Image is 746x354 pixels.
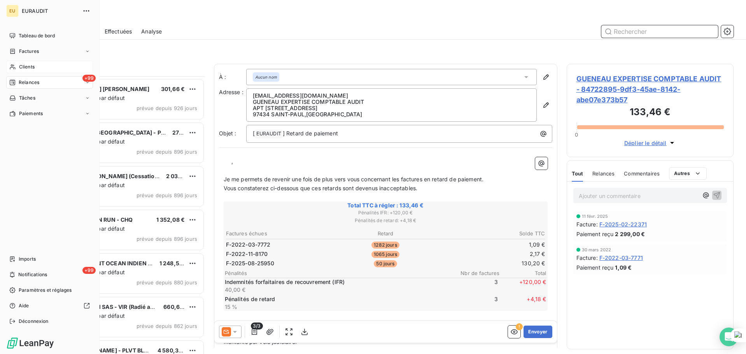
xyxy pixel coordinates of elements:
span: prévue depuis 880 jours [137,279,197,286]
span: GUENEAU EXPERTISE COMPTABLE AUDIT - 84722895-9df3-45ae-8142-abe07e373b57 [576,74,724,105]
span: PECHEURS DE [GEOGRAPHIC_DATA] - PLVT (Cessation d'activité au [DATE]) [55,129,258,136]
span: prévue depuis 862 jours [137,323,197,329]
span: Nbr de factures [453,270,500,276]
h3: 133,46 € [576,105,724,121]
em: Aucun nom [255,74,277,80]
span: [PERSON_NAME] [PERSON_NAME] [55,86,149,92]
label: À : [219,73,246,81]
span: 301,66 € [161,86,185,92]
p: 40,00 € [225,286,450,294]
span: Facture : [576,220,598,228]
span: Tableau de bord [19,32,55,39]
span: Vous constaterez ci-dessous que ces retards sont devenus inacceptables. [224,185,418,191]
span: 3/3 [251,322,263,329]
span: 11 févr. 2025 [582,214,608,219]
span: Tâches [19,95,35,102]
span: Paiement reçu [576,263,614,272]
span: Paiements [19,110,43,117]
span: 30 mars 2022 [582,247,611,252]
span: Relances [592,170,615,177]
span: Paiement reçu [576,230,614,238]
a: Aide [6,300,93,312]
span: Paramètres et réglages [19,287,72,294]
span: Déplier le détail [624,139,667,147]
span: Total [500,270,546,276]
span: + 4,18 € [500,295,546,311]
span: En cas de non-paiement immédiat, nous serons contraints de transmettre votre dossier à notre avoc... [224,329,541,345]
span: 2 299,00 € [615,230,645,238]
p: GUENEAU EXPERTISE COMPTABLE AUDIT [253,99,530,105]
span: Effectuées [105,28,132,35]
span: 50 jours [374,260,397,267]
span: + 120,00 € [500,278,546,294]
span: Analyse [141,28,162,35]
span: prévue depuis 926 jours [137,105,197,111]
span: 3 [452,278,498,294]
span: Clients [19,63,35,70]
span: DEVELOPPEMENT OCEAN INDIEN - PLVT [55,260,166,266]
span: EURAUDIT [22,8,78,14]
span: Relances [19,79,39,86]
p: 97434 SAINT-PAUL , [GEOGRAPHIC_DATA] [253,111,530,117]
span: MOELON [PERSON_NAME] (Cessation d'activité au [DATE]) [55,173,214,179]
span: 3 [452,295,498,311]
span: Déconnexion [19,318,49,325]
span: 270,16 € [172,129,195,136]
img: Logo LeanPay [6,337,54,349]
div: EU [6,5,19,17]
span: 0 [575,131,578,138]
span: Pénalités [225,270,453,276]
span: 2 031,86 € [166,173,195,179]
span: Total TTC à régler : 133,46 € [225,202,546,209]
span: 1282 jours [371,242,399,249]
input: Rechercher [601,25,718,38]
span: prévue depuis 896 jours [137,236,197,242]
span: 4 580,32 € [158,347,187,354]
span: F-2022-03-7772 [226,241,271,249]
p: Indemnités forfaitaires de recouvrement (IFR) [225,278,450,286]
th: Retard [333,230,439,238]
span: , [231,158,233,165]
span: [ [253,130,255,137]
p: 15 % [225,303,450,311]
span: prévue depuis 896 jours [137,149,197,155]
span: Pénalités IFR : + 120,00 € [225,209,546,216]
span: F-2025-02-22371 [599,220,647,228]
button: Envoyer [524,326,552,338]
span: F-2025-08-25950 [226,259,274,267]
span: EURAUDIT [255,130,282,138]
span: Commentaires [624,170,660,177]
td: 1,09 € [440,240,546,249]
p: [EMAIL_ADDRESS][DOMAIN_NAME] [253,93,530,99]
td: 2,17 € [440,250,546,258]
span: Notifications [18,271,47,278]
span: BETS [PERSON_NAME] - PLVT BLOQUE [55,347,160,354]
span: 660,66 € [163,303,188,310]
span: Facture : [576,254,598,262]
th: Factures échues [226,230,332,238]
p: APT [STREET_ADDRESS] [253,105,530,111]
span: Objet : [219,130,236,137]
span: F-2022-03-7771 [599,254,643,262]
button: Déplier le détail [622,138,678,147]
span: Tout [572,170,583,177]
span: 1 248,59 € [159,260,188,266]
div: Open Intercom Messenger [720,328,738,346]
p: Pénalités de retard [225,295,450,303]
span: 1,09 € [615,263,632,272]
th: Solde TTC [440,230,546,238]
span: Factures [19,48,39,55]
span: 1065 jours [371,251,400,258]
button: Autres [669,167,707,180]
td: 130,20 € [440,259,546,268]
span: Aide [19,302,29,309]
span: prévue depuis 896 jours [137,192,197,198]
span: +99 [82,267,96,274]
span: 1 352,08 € [156,216,185,223]
span: F-2022-11-8170 [226,250,268,258]
span: Adresse : [219,89,243,95]
span: Pénalités de retard : + 4,18 € [225,217,546,224]
span: Je me permets de revenir une fois de plus vers vous concernant les factures en retard de paiement. [224,176,484,182]
div: grid [37,76,205,354]
span: ] Retard de paiement [283,130,338,137]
